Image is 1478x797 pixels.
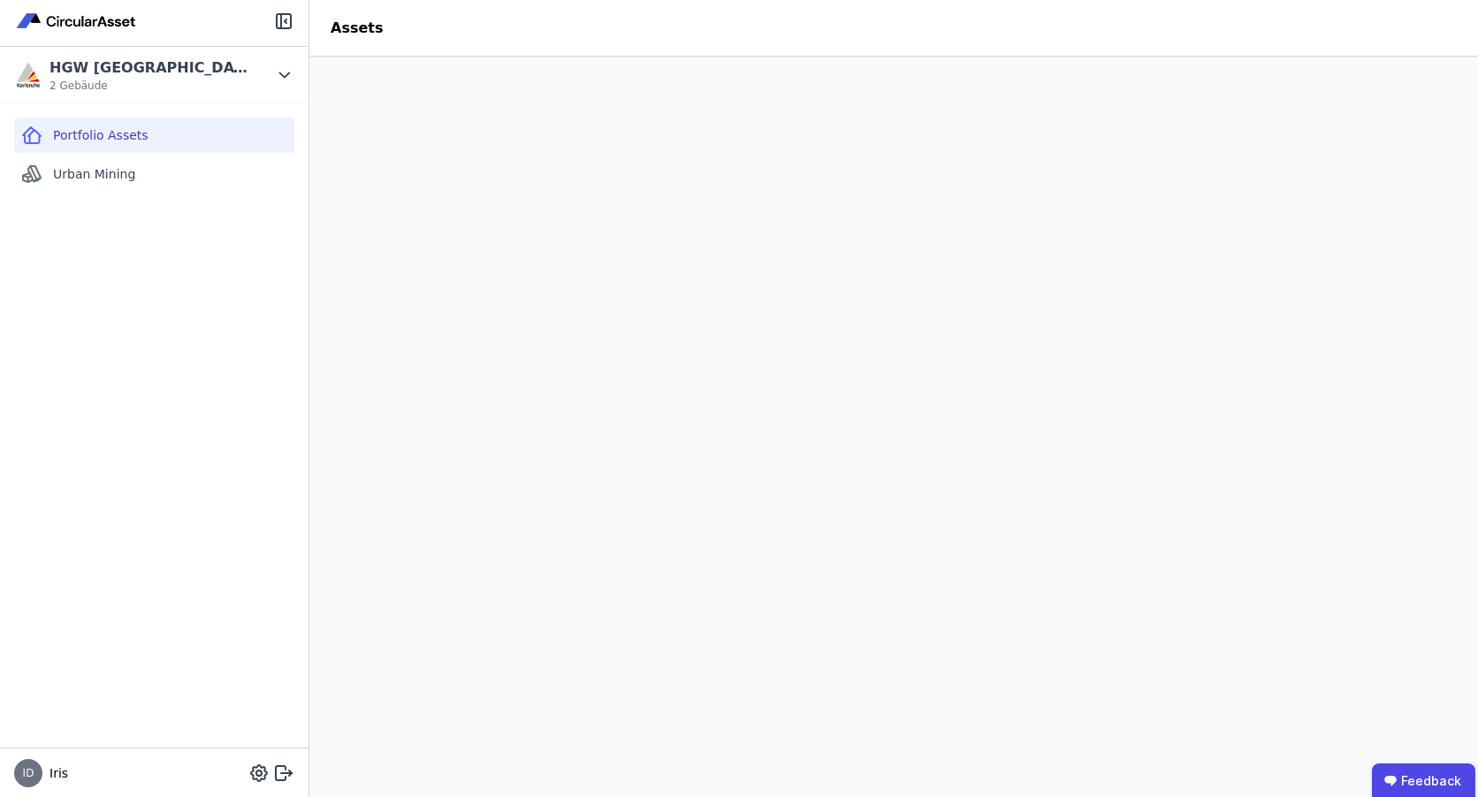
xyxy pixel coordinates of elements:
[42,764,68,782] span: Iris
[53,126,149,144] span: Portfolio Assets
[14,11,140,32] img: Concular
[53,165,135,183] span: Urban Mining
[309,18,404,39] div: Assets
[309,57,1478,797] iframe: retool
[23,768,34,778] span: ID
[50,79,253,93] span: 2 Gebäude
[14,61,42,89] img: HGW Karlsruhe
[50,57,253,79] div: HGW [GEOGRAPHIC_DATA]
